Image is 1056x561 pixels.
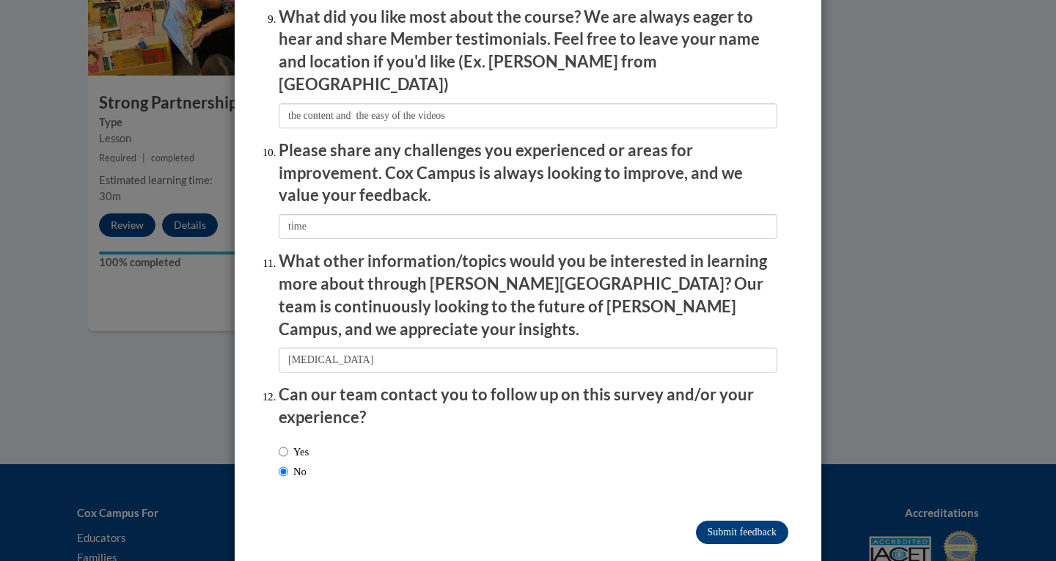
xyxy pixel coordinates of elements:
[279,444,288,460] input: Yes
[279,463,288,480] input: No
[279,6,777,96] p: What did you like most about the course? We are always eager to hear and share Member testimonial...
[279,463,307,480] label: No
[279,139,777,207] p: Please share any challenges you experienced or areas for improvement. Cox Campus is always lookin...
[279,384,777,429] p: Can our team contact you to follow up on this survey and/or your experience?
[279,250,777,340] p: What other information/topics would you be interested in learning more about through [PERSON_NAME...
[279,444,309,460] label: Yes
[696,521,788,544] input: Submit feedback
